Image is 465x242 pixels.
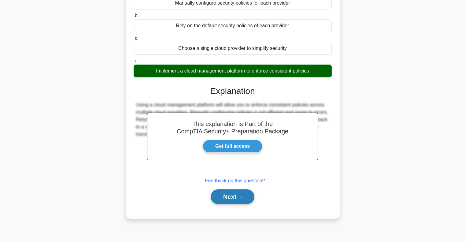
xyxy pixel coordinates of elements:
div: Choose a single cloud provider to simplify security [134,42,332,55]
div: Using a cloud management platform will allow you to enforce consistent policies across multiple c... [136,101,329,138]
div: Implement a cloud management platform to enforce consistent policies [134,65,332,77]
a: Feedback on this question? [205,178,265,183]
span: c. [135,35,138,41]
button: Next [211,189,254,204]
a: Get full access [203,140,262,153]
div: Rely on the default security policies of each provider [134,19,332,32]
h3: Explanation [137,86,328,96]
span: d. [135,58,139,63]
span: b. [135,13,139,18]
